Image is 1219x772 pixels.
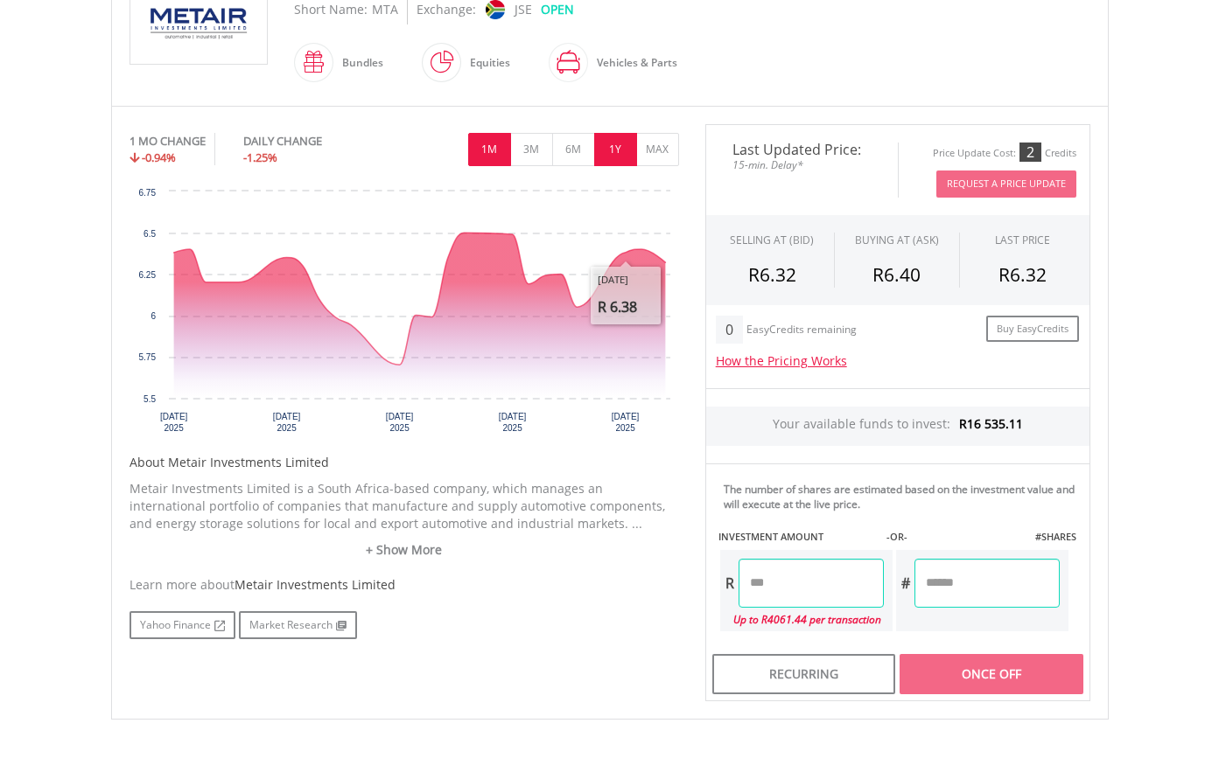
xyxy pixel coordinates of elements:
[720,559,739,608] div: R
[498,412,526,433] text: [DATE] 2025
[130,576,679,594] div: Learn more about
[235,576,396,593] span: Metair Investments Limited
[130,454,679,471] h5: About Metair Investments Limited
[886,530,907,544] label: -OR-
[468,133,511,166] button: 1M
[636,133,679,166] button: MAX
[138,270,156,280] text: 6.25
[510,133,553,166] button: 3M
[724,482,1082,511] div: The number of shares are estimated based on the investment value and will execute at the live price.
[151,311,156,321] text: 6
[1035,530,1076,544] label: #SHARES
[594,133,637,166] button: 1Y
[552,133,595,166] button: 6M
[138,352,156,362] text: 5.75
[142,150,176,165] span: -0.94%
[130,183,679,445] div: Chart. Highcharts interactive chart.
[746,323,857,338] div: EasyCredits remaining
[718,530,823,544] label: INVESTMENT AMOUNT
[933,147,1016,160] div: Price Update Cost:
[719,143,885,156] span: Last Updated Price:
[239,611,357,639] a: Market Research
[872,262,921,287] span: R6.40
[588,42,677,84] div: Vehicles & Parts
[712,654,895,694] div: Recurring
[716,352,847,369] a: How the Pricing Works
[138,188,156,198] text: 6.75
[900,654,1082,694] div: Once Off
[936,170,1076,198] button: Request A Price Update
[730,233,814,247] div: SELLING AT (BID)
[130,480,679,532] p: Metair Investments Limited is a South Africa-based company, which manages an international portfo...
[716,316,743,344] div: 0
[243,133,381,150] div: DAILY CHANGE
[706,407,1089,446] div: Your available funds to invest:
[611,412,639,433] text: [DATE] 2025
[333,42,383,84] div: Bundles
[144,229,156,239] text: 6.5
[986,316,1079,343] a: Buy EasyCredits
[130,611,235,639] a: Yahoo Finance
[998,262,1047,287] span: R6.32
[130,541,679,559] a: + Show More
[385,412,413,433] text: [DATE] 2025
[159,412,187,433] text: [DATE] 2025
[995,233,1050,247] div: LAST PRICE
[896,559,914,608] div: #
[130,183,679,445] svg: Interactive chart
[130,133,206,150] div: 1 MO CHANGE
[720,608,884,631] div: Up to R4061.44 per transaction
[243,150,277,165] span: -1.25%
[855,233,939,247] span: BUYING AT (ASK)
[1019,143,1041,162] div: 2
[748,262,796,287] span: R6.32
[144,394,156,404] text: 5.5
[1045,147,1076,160] div: Credits
[719,156,885,173] span: 15-min. Delay*
[461,42,510,84] div: Equities
[272,412,300,433] text: [DATE] 2025
[959,415,1023,432] span: R16 535.11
